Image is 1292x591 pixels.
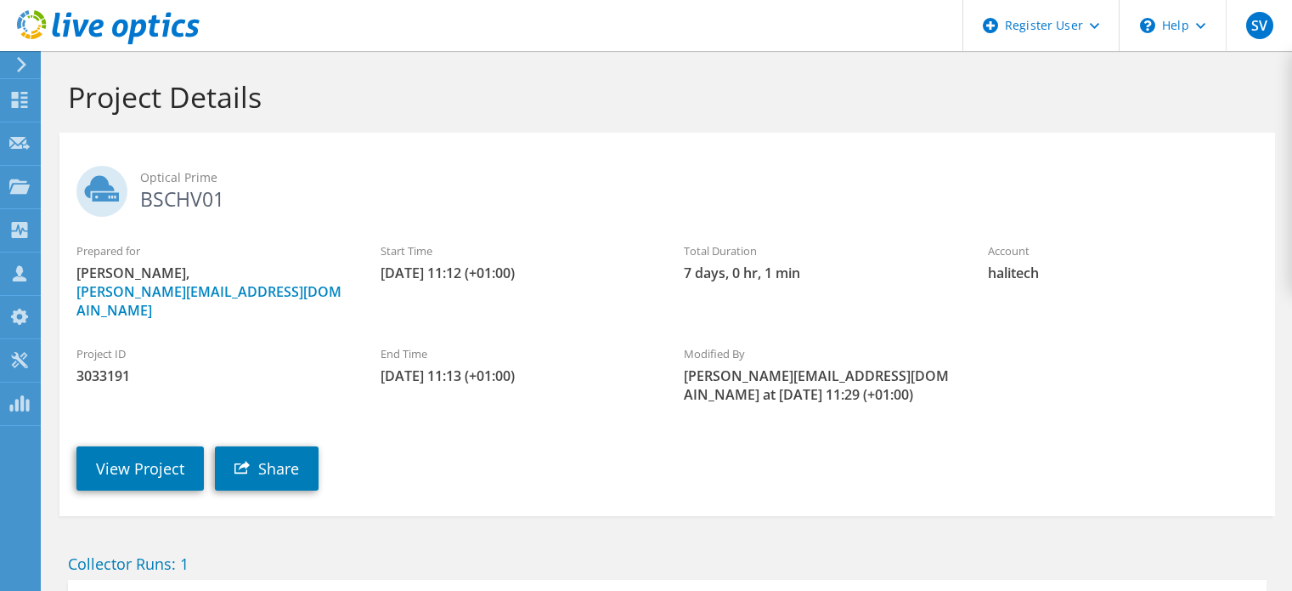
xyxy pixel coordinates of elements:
[381,264,651,282] span: [DATE] 11:12 (+01:00)
[381,345,651,362] label: End Time
[76,367,347,385] span: 3033191
[68,554,1267,573] h2: Collector Runs: 1
[76,242,347,259] label: Prepared for
[68,79,1258,115] h1: Project Details
[684,345,954,362] label: Modified By
[76,446,204,491] a: View Project
[76,264,347,320] span: [PERSON_NAME],
[76,166,1258,208] h2: BSCHV01
[76,345,347,362] label: Project ID
[988,264,1258,282] span: halitech
[684,367,954,404] span: [PERSON_NAME][EMAIL_ADDRESS][DOMAIN_NAME] at [DATE] 11:29 (+01:00)
[140,168,1258,187] span: Optical Prime
[684,264,954,282] span: 7 days, 0 hr, 1 min
[76,282,341,320] a: [PERSON_NAME][EMAIL_ADDRESS][DOMAIN_NAME]
[215,446,319,491] a: Share
[684,242,954,259] label: Total Duration
[988,242,1258,259] label: Account
[1140,18,1155,33] svg: \n
[1246,12,1273,39] span: SV
[381,242,651,259] label: Start Time
[381,367,651,385] span: [DATE] 11:13 (+01:00)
